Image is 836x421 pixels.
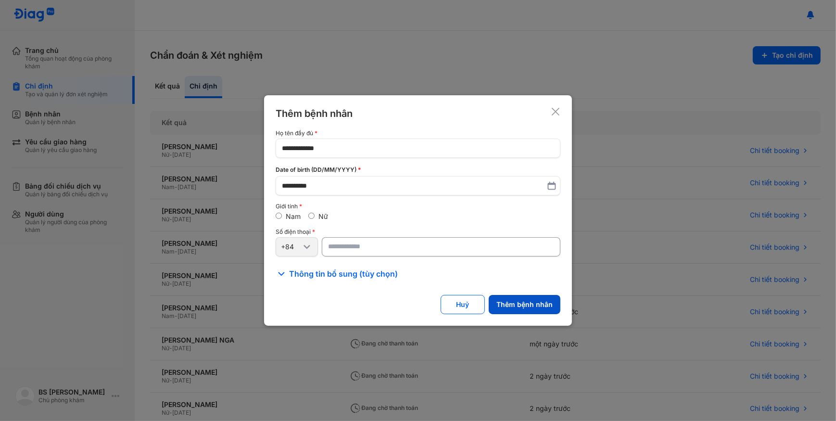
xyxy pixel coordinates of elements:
[286,212,301,220] label: Nam
[276,130,560,137] div: Họ tên đầy đủ
[289,268,398,280] span: Thông tin bổ sung (tùy chọn)
[276,107,353,120] div: Thêm bệnh nhân
[441,295,485,314] button: Huỷ
[281,242,301,251] div: +84
[276,203,560,210] div: Giới tính
[276,229,560,235] div: Số điện thoại
[318,212,328,220] label: Nữ
[489,295,560,314] button: Thêm bệnh nhân
[276,166,560,174] div: Date of birth (DD/MM/YYYY)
